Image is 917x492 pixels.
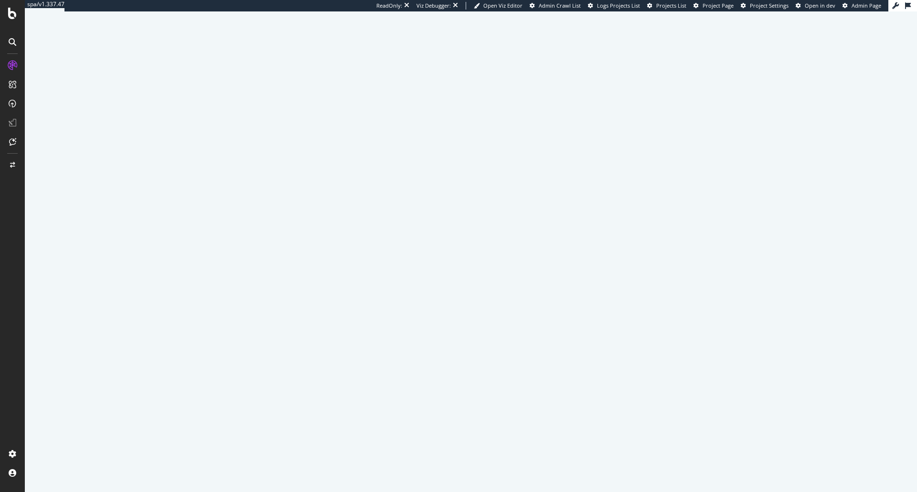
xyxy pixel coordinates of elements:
[376,2,402,10] div: ReadOnly:
[483,2,522,9] span: Open Viz Editor
[588,2,640,10] a: Logs Projects List
[539,2,581,9] span: Admin Crawl List
[852,2,881,9] span: Admin Page
[805,2,835,9] span: Open in dev
[647,2,686,10] a: Projects List
[750,2,789,9] span: Project Settings
[842,2,881,10] a: Admin Page
[693,2,734,10] a: Project Page
[597,2,640,9] span: Logs Projects List
[474,2,522,10] a: Open Viz Editor
[530,2,581,10] a: Admin Crawl List
[656,2,686,9] span: Projects List
[416,2,451,10] div: Viz Debugger:
[703,2,734,9] span: Project Page
[796,2,835,10] a: Open in dev
[741,2,789,10] a: Project Settings
[437,227,505,262] div: animation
